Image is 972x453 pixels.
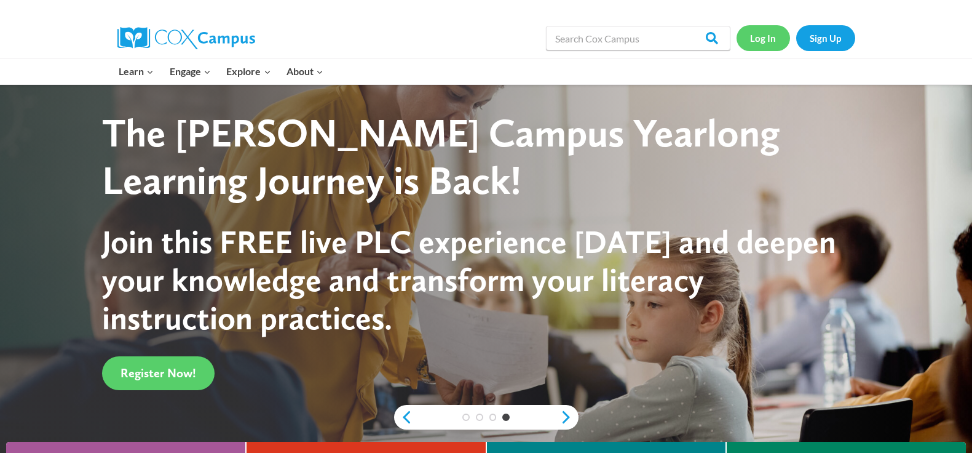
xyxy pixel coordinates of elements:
input: Search Cox Campus [546,26,730,50]
span: Join this FREE live PLC experience [DATE] and deepen your knowledge and transform your literacy i... [102,222,836,338]
nav: Secondary Navigation [737,25,855,50]
button: Child menu of Learn [111,58,162,84]
div: The [PERSON_NAME] Campus Yearlong Learning Journey is Back! [102,110,848,204]
a: Log In [737,25,790,50]
a: Sign Up [796,25,855,50]
button: Child menu of About [279,58,331,84]
nav: Primary Navigation [111,58,331,84]
img: Cox Campus [117,27,255,49]
a: Register Now! [102,356,215,390]
button: Child menu of Explore [219,58,279,84]
button: Child menu of Engage [162,58,219,84]
span: Register Now! [121,366,196,380]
